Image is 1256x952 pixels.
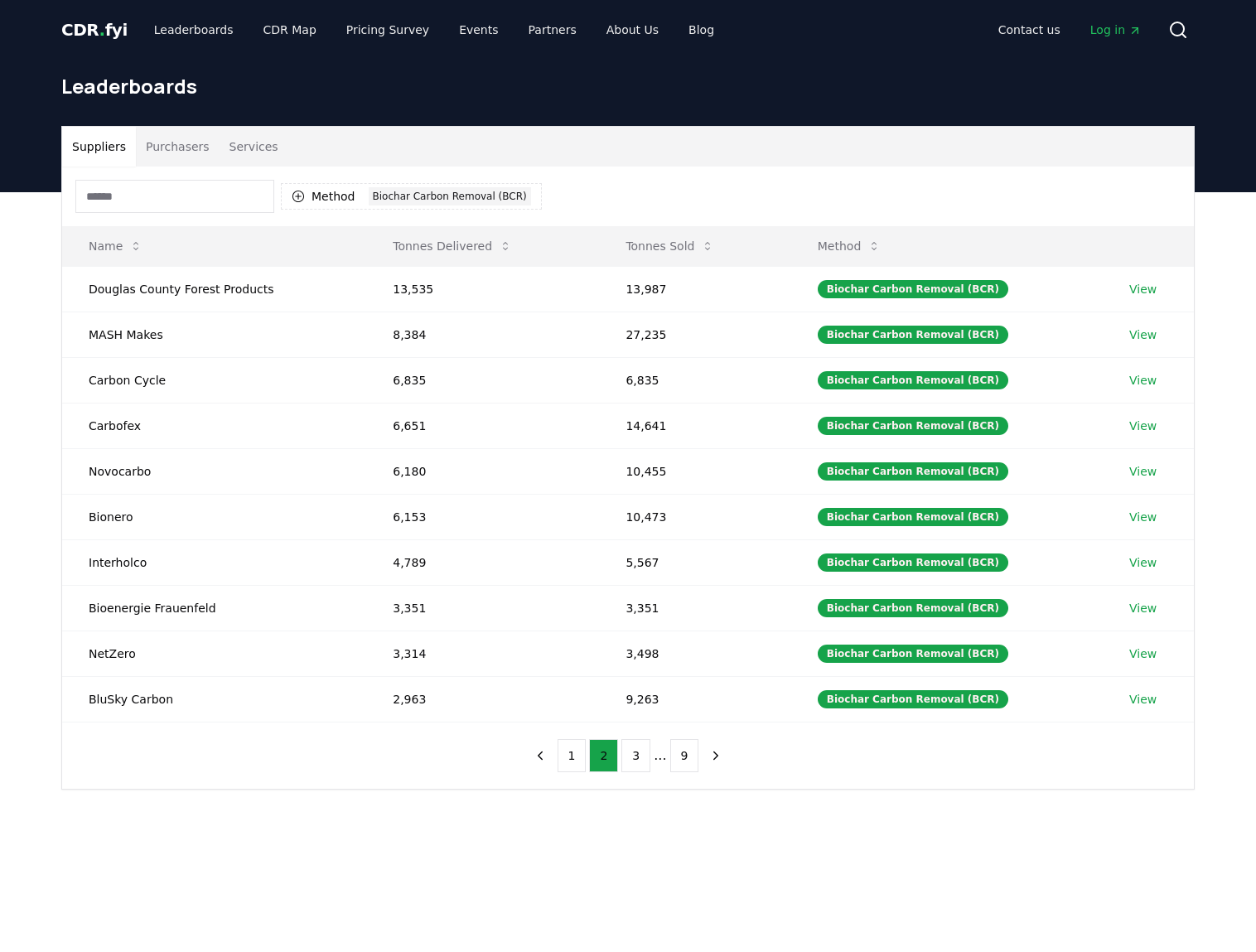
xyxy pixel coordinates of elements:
td: NetZero [62,631,366,676]
div: Biochar Carbon Removal (BCR) [818,371,1008,389]
button: 3 [621,739,650,772]
a: View [1129,281,1157,297]
div: Biochar Carbon Removal (BCR) [818,599,1008,617]
button: 9 [670,739,699,772]
td: 3,351 [599,585,790,631]
td: Douglas County Forest Products [62,266,366,312]
td: 10,455 [599,448,790,494]
div: Biochar Carbon Removal (BCR) [818,690,1008,708]
button: Tonnes Sold [612,230,727,263]
a: View [1129,554,1157,571]
td: 13,987 [599,266,790,312]
button: Tonnes Delivered [379,230,525,263]
button: 1 [558,739,587,772]
td: Carbon Cycle [62,357,366,403]
td: 5,567 [599,539,790,585]
span: Log in [1090,22,1142,38]
div: Biochar Carbon Removal (BCR) [818,553,1008,572]
td: 3,314 [366,631,599,676]
div: Biochar Carbon Removal (BCR) [818,462,1008,481]
td: Bionero [62,494,366,539]
td: 3,351 [366,585,599,631]
td: 6,835 [366,357,599,403]
a: Blog [675,15,727,45]
span: CDR fyi [61,20,128,40]
td: 4,789 [366,539,599,585]
li: ... [654,746,666,766]
td: Novocarbo [62,448,366,494]
button: MethodBiochar Carbon Removal (BCR) [281,183,542,210]
button: Suppliers [62,127,136,167]
td: 9,263 [599,676,790,722]
a: View [1129,372,1157,389]
td: 27,235 [599,312,790,357]
a: View [1129,600,1157,616]
div: Biochar Carbon Removal (BCR) [818,508,1008,526]
td: 2,963 [366,676,599,722]
td: 14,641 [599,403,790,448]
div: Biochar Carbon Removal (BCR) [369,187,531,205]
a: Leaderboards [141,15,247,45]
div: Biochar Carbon Removal (BCR) [818,645,1008,663]
a: View [1129,463,1157,480]
td: Bioenergie Frauenfeld [62,585,366,631]
div: Biochar Carbon Removal (BCR) [818,326,1008,344]
a: About Us [593,15,672,45]
a: CDR Map [250,15,330,45]
div: Biochar Carbon Removal (BCR) [818,280,1008,298]
td: 8,384 [366,312,599,357]
a: View [1129,418,1157,434]
a: Pricing Survey [333,15,442,45]
div: Biochar Carbon Removal (BCR) [818,417,1008,435]
a: CDR.fyi [61,18,128,41]
nav: Main [141,15,727,45]
a: Contact us [985,15,1074,45]
td: Carbofex [62,403,366,448]
h1: Leaderboards [61,73,1195,99]
button: Services [220,127,288,167]
button: Name [75,230,156,263]
button: next page [702,739,730,772]
button: 2 [589,739,618,772]
a: View [1129,691,1157,708]
td: BluSky Carbon [62,676,366,722]
td: 6,180 [366,448,599,494]
td: 10,473 [599,494,790,539]
a: View [1129,326,1157,343]
button: Purchasers [136,127,220,167]
td: Interholco [62,539,366,585]
nav: Main [985,15,1155,45]
td: 6,835 [599,357,790,403]
button: Method [804,230,895,263]
td: 3,498 [599,631,790,676]
a: Log in [1077,15,1155,45]
a: View [1129,645,1157,662]
a: Events [446,15,511,45]
span: . [99,20,105,40]
td: 6,651 [366,403,599,448]
td: 6,153 [366,494,599,539]
a: View [1129,509,1157,525]
td: MASH Makes [62,312,366,357]
button: previous page [526,739,554,772]
a: Partners [515,15,590,45]
td: 13,535 [366,266,599,312]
